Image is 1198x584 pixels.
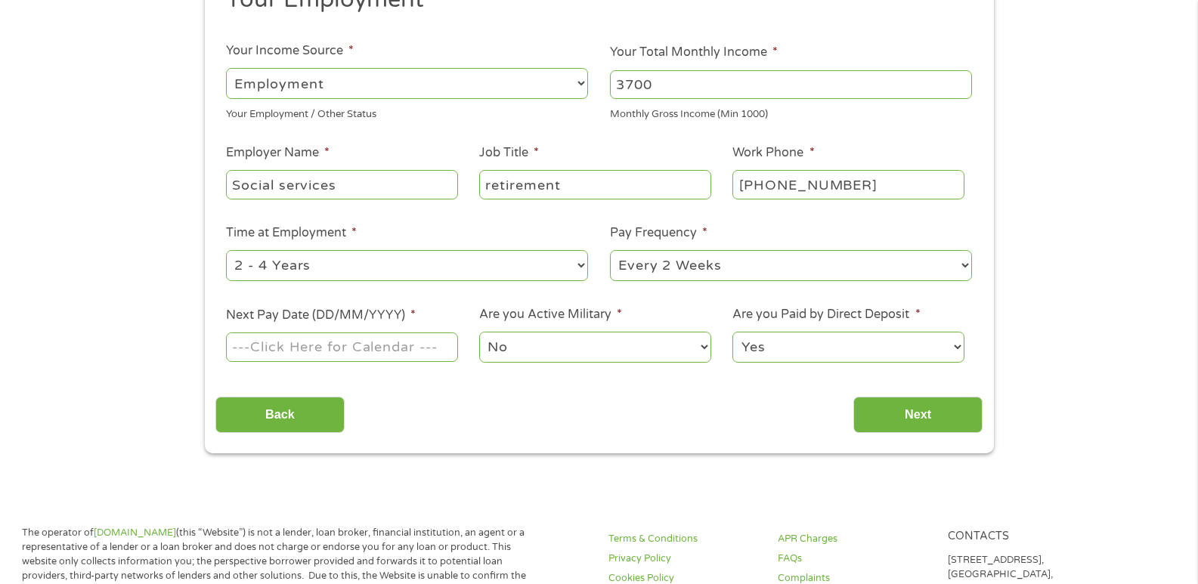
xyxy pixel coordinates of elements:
[610,225,707,241] label: Pay Frequency
[610,70,972,99] input: 1800
[732,145,814,161] label: Work Phone
[608,532,760,546] a: Terms & Conditions
[226,332,457,361] input: ---Click Here for Calendar ---
[479,307,622,323] label: Are you Active Military
[226,102,588,122] div: Your Employment / Other Status
[226,307,416,323] label: Next Pay Date (DD/MM/YYYY)
[226,145,330,161] label: Employer Name
[608,552,760,566] a: Privacy Policy
[479,170,710,199] input: Cashier
[778,552,929,566] a: FAQs
[610,45,778,60] label: Your Total Monthly Income
[778,532,929,546] a: APR Charges
[479,145,539,161] label: Job Title
[215,397,345,434] input: Back
[226,170,457,199] input: Walmart
[732,307,920,323] label: Are you Paid by Direct Deposit
[853,397,983,434] input: Next
[732,170,964,199] input: (231) 754-4010
[226,43,354,59] label: Your Income Source
[226,225,357,241] label: Time at Employment
[948,530,1099,544] h4: Contacts
[94,527,176,539] a: [DOMAIN_NAME]
[610,102,972,122] div: Monthly Gross Income (Min 1000)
